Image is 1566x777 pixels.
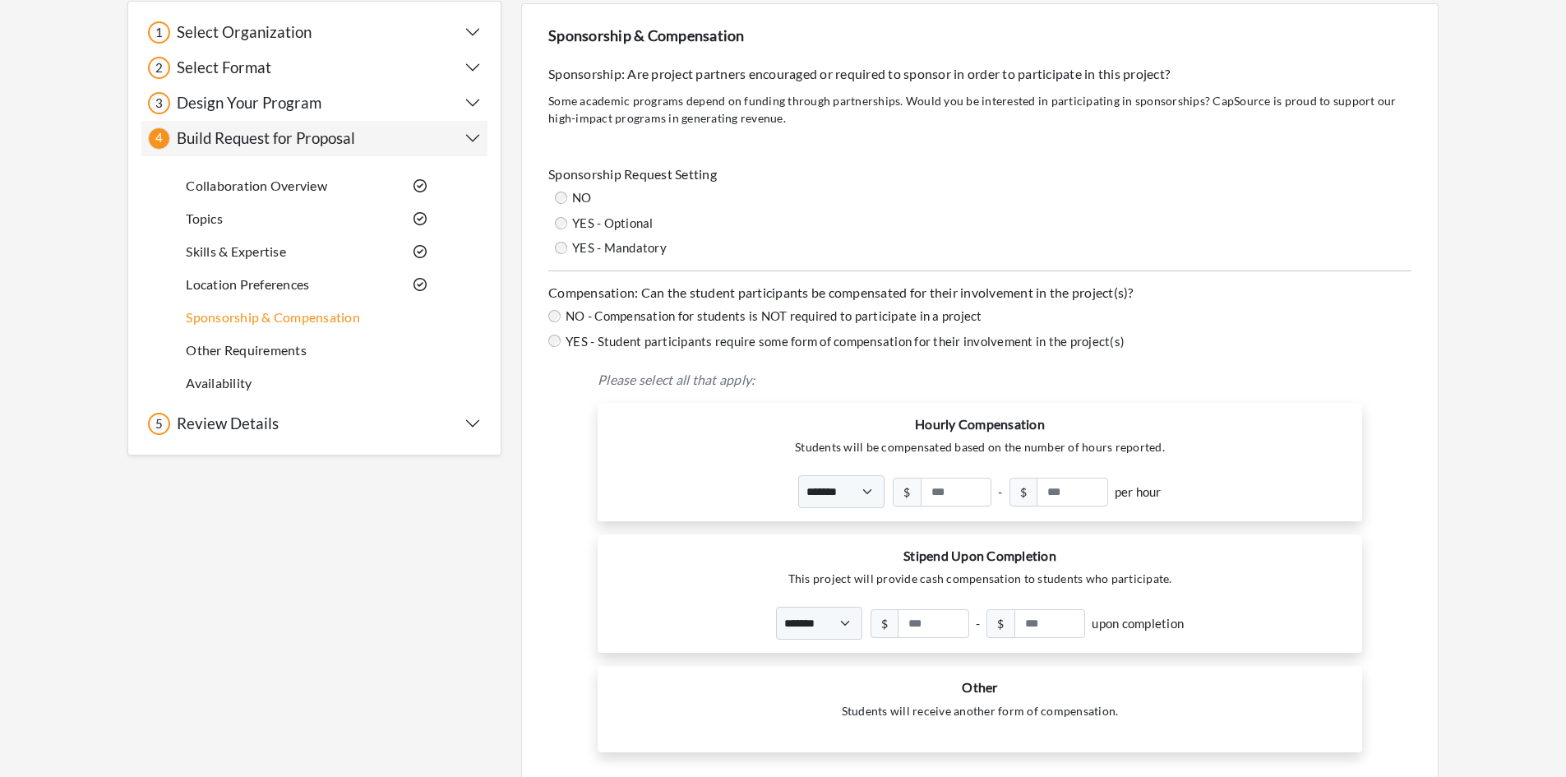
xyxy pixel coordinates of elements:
[548,166,1411,182] h4: Sponsorship Request Setting
[186,276,309,292] a: Location Preferences
[561,307,982,326] label: NO - Compensation for students is NOT required to participate in a project
[148,92,170,114] div: 3
[921,478,992,506] input: Hourly Compensation Students will be compensated based on the number of hours reported. $ - $ per...
[1014,609,1086,638] input: Stipend Upon Completion This project will provide cash compensation to students who participate. ...
[986,609,1014,638] span: $
[567,214,654,233] label: YES - Optional
[186,210,223,226] a: Topics
[548,92,1411,127] p: Some academic programs depend on funding through partnerships. Would you be interested in partici...
[611,548,1349,563] h5: Stipend Upon Completion
[148,92,481,114] button: 3 Design Your Program
[567,238,667,257] label: YES - Mandatory
[148,413,481,435] button: 5 Review Details
[1092,614,1184,633] span: upon completion
[611,679,1349,695] h5: Other
[186,243,286,259] a: Skills & Expertise
[148,413,170,435] div: 5
[611,570,1349,587] p: This project will provide cash compensation to students who participate.
[148,127,481,150] button: 4 Build Request for Proposal
[548,27,1411,45] h4: Sponsorship & Compensation
[976,614,980,633] span: -
[998,483,1002,502] span: -
[170,94,321,113] h5: Design Your Program
[567,188,592,207] label: NO
[548,284,1411,300] h4: Compensation: Can the student participants be compensated for their involvement in the project(s)?
[170,58,271,77] h5: Select Format
[798,475,885,508] select: Hourly Compensation Students will be compensated based on the number of hours reported. $ - $ per...
[548,64,1411,84] p: Sponsorship: Are project partners encouraged or required to sponsor in order to participate in th...
[893,478,921,506] span: $
[170,414,279,433] h5: Review Details
[170,129,355,148] h5: Build Request for Proposal
[611,702,1349,719] p: Students will receive another form of compensation.
[186,178,327,193] a: Collaboration Overview
[170,23,312,42] h5: Select Organization
[148,57,481,79] button: 2 Select Format
[776,607,862,640] select: Stipend Upon Completion This project will provide cash compensation to students who participate. ...
[561,332,1125,351] label: YES - Student participants require some form of compensation for their involvement in the project(s)
[898,609,969,638] input: Stipend Upon Completion This project will provide cash compensation to students who participate. ...
[871,609,898,638] span: $
[1115,483,1162,502] span: per hour
[1009,478,1037,506] span: $
[148,21,481,44] button: 1 Select Organization
[548,370,1411,390] p: Please select all that apply:
[1037,478,1108,506] input: Hourly Compensation Students will be compensated based on the number of hours reported. $ - $ per...
[148,21,170,44] div: 1
[148,57,170,79] div: 2
[611,416,1349,432] h5: Hourly Compensation
[148,127,170,150] div: 4
[611,438,1349,456] p: Students will be compensated based on the number of hours reported.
